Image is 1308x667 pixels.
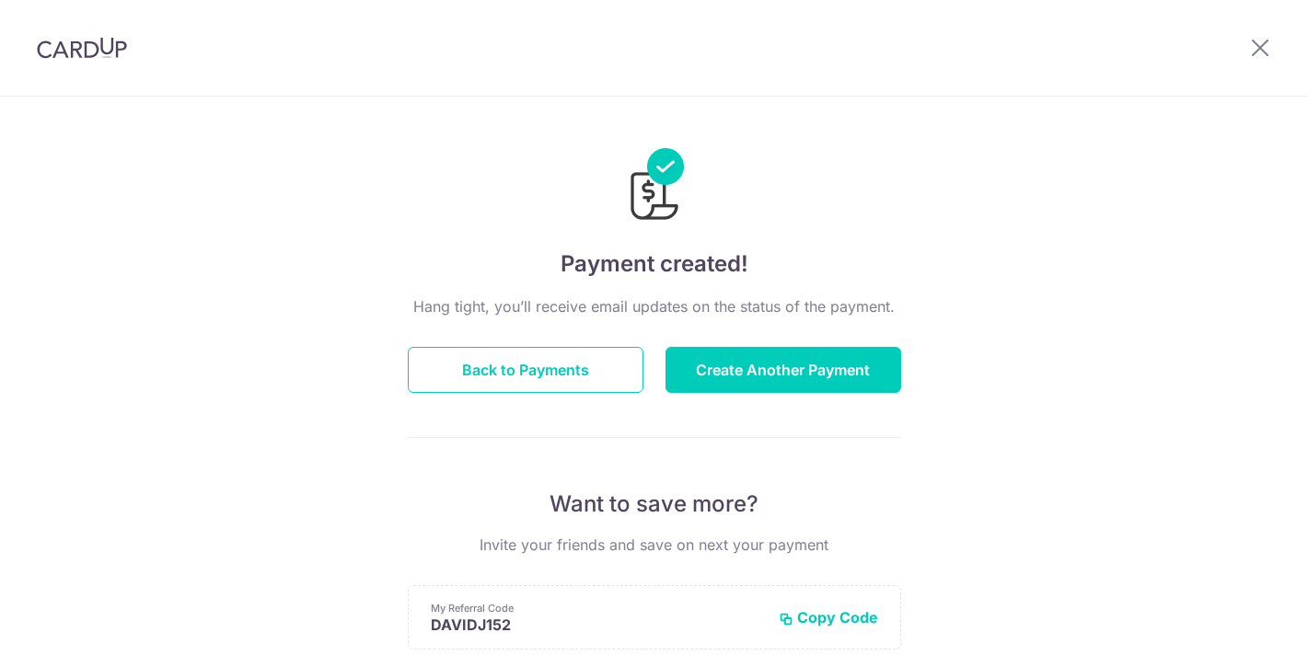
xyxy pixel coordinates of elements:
h4: Payment created! [408,247,901,281]
p: DAVIDJ152 [431,615,764,634]
img: CardUp [37,37,127,59]
button: Create Another Payment [666,347,901,393]
p: Invite your friends and save on next your payment [408,534,901,556]
p: My Referral Code [431,601,764,615]
img: Payments [625,148,684,225]
p: Want to save more? [408,489,901,519]
button: Back to Payments [408,347,643,393]
p: Hang tight, you’ll receive email updates on the status of the payment. [408,295,901,317]
button: Copy Code [779,608,878,627]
